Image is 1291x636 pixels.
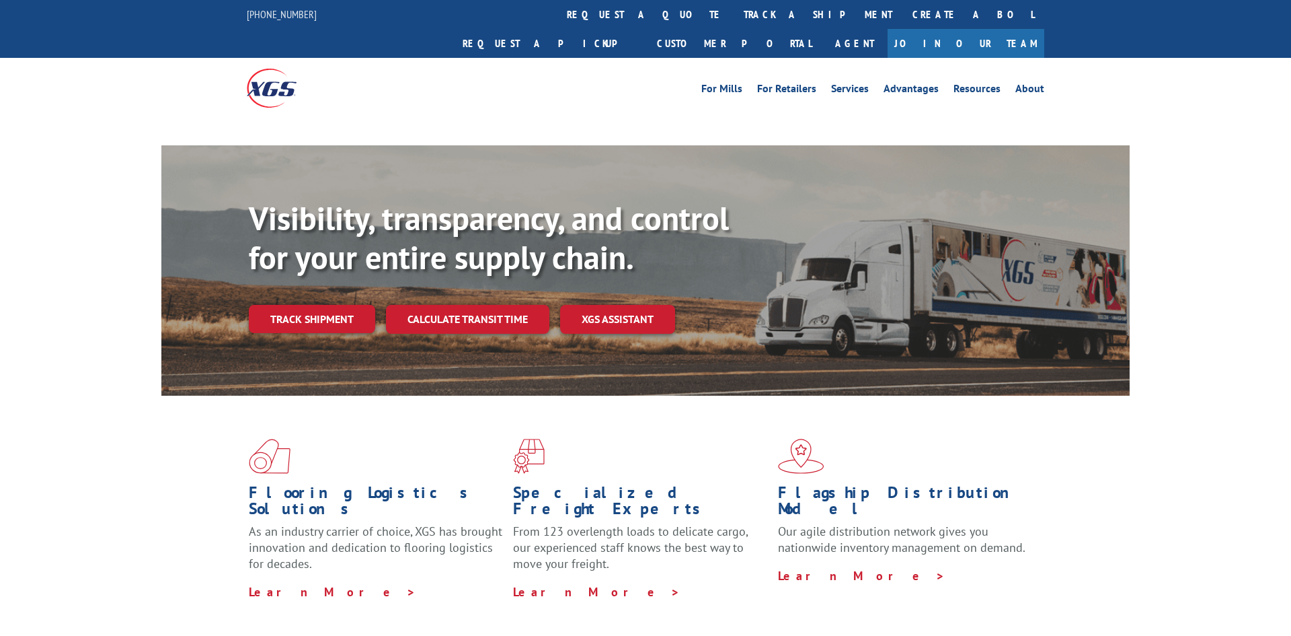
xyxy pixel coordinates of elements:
img: xgs-icon-total-supply-chain-intelligence-red [249,439,290,474]
a: Join Our Team [888,29,1044,58]
a: Learn More > [513,584,680,600]
a: Learn More > [778,568,945,584]
a: Learn More > [249,584,416,600]
a: Agent [822,29,888,58]
span: As an industry carrier of choice, XGS has brought innovation and dedication to flooring logistics... [249,524,502,571]
a: Advantages [884,83,939,98]
h1: Flooring Logistics Solutions [249,485,503,524]
a: Resources [953,83,1001,98]
a: XGS ASSISTANT [560,305,675,334]
a: For Retailers [757,83,816,98]
a: Services [831,83,869,98]
a: Calculate transit time [386,305,549,334]
a: About [1015,83,1044,98]
a: For Mills [701,83,742,98]
h1: Flagship Distribution Model [778,485,1032,524]
a: Request a pickup [453,29,647,58]
b: Visibility, transparency, and control for your entire supply chain. [249,197,729,278]
img: xgs-icon-focused-on-flooring-red [513,439,545,474]
a: [PHONE_NUMBER] [247,7,317,21]
span: Our agile distribution network gives you nationwide inventory management on demand. [778,524,1025,555]
a: Customer Portal [647,29,822,58]
a: Track shipment [249,305,375,333]
img: xgs-icon-flagship-distribution-model-red [778,439,824,474]
p: From 123 overlength loads to delicate cargo, our experienced staff knows the best way to move you... [513,524,767,584]
h1: Specialized Freight Experts [513,485,767,524]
